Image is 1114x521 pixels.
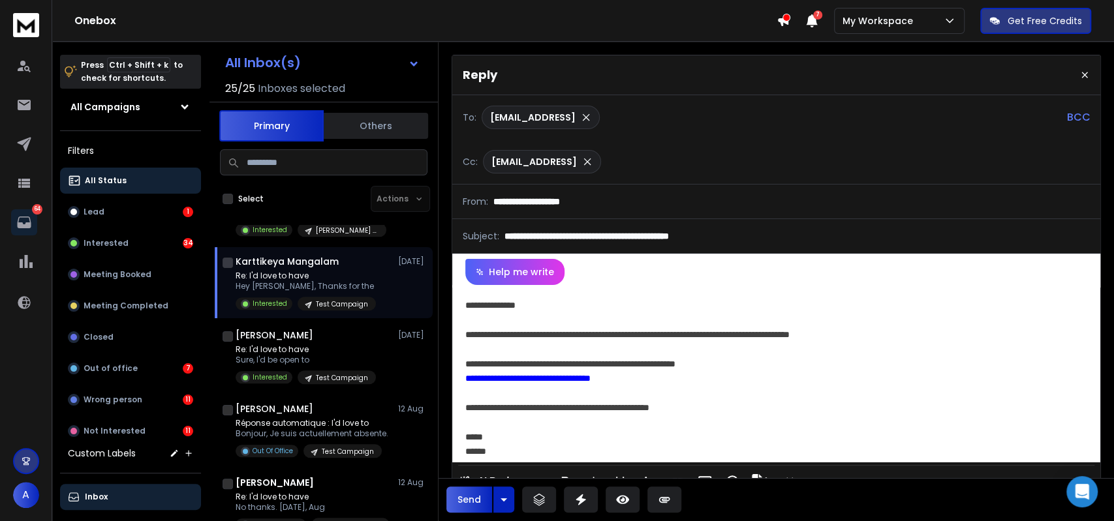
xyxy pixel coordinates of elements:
span: 7 [813,10,822,20]
p: Reply [463,66,497,84]
p: 64 [32,204,42,215]
button: Others [324,112,428,140]
p: Inbox [85,492,108,502]
div: 34 [183,238,193,248]
button: Help me write [465,259,565,285]
button: A [13,482,39,508]
button: Primary [219,110,324,141]
div: 7 [183,363,193,374]
p: Interested [253,225,287,235]
h1: [PERSON_NAME] [236,329,313,342]
div: 11 [183,394,193,405]
p: [DATE] [398,256,427,267]
h1: All Campaigns [70,100,140,113]
p: Cc: [463,155,478,168]
p: Out of office [84,363,138,374]
button: All Inbox(s) [215,50,430,76]
h1: All Inbox(s) [225,56,301,69]
button: Meeting Completed [60,293,201,319]
p: [EMAIL_ADDRESS] [490,111,576,124]
span: 25 / 25 [225,81,255,97]
p: To: [463,111,476,124]
button: Lead1 [60,199,201,225]
p: Get Free Credits [1008,14,1082,27]
button: All Campaigns [60,94,201,120]
p: [DATE] [398,330,427,340]
button: Meeting Booked [60,261,201,288]
button: Get Free Credits [980,8,1091,34]
p: Bonjour, Je suis actuellement absente. [236,428,388,439]
p: No thanks. [DATE], Aug [236,502,390,513]
p: Meeting Booked [84,269,151,280]
p: Test Campaign [316,373,368,383]
a: 64 [11,209,37,235]
p: Interested [253,299,287,308]
h1: Onebox [74,13,777,29]
p: 12 Aug [398,477,427,488]
button: Signature [747,468,772,494]
p: Meeting Completed [84,301,168,311]
p: Re: I'd love to have [236,492,390,502]
button: Inbox [60,484,201,510]
button: Closed [60,324,201,350]
button: All Status [60,168,201,194]
div: Open Intercom Messenger [1066,476,1098,507]
p: Test Campaign [316,299,368,309]
p: Out Of Office [253,446,293,456]
h1: [PERSON_NAME] [236,402,313,415]
label: Select [238,194,264,204]
p: Wrong person [84,394,142,405]
button: Not Interested11 [60,418,201,444]
p: From: [463,195,488,208]
p: Lead [84,207,104,217]
p: Re: I'd love to have [236,344,376,355]
p: Sure, I'd be open to [236,355,376,365]
h1: [PERSON_NAME] [236,476,314,489]
p: My Workspace [843,14,918,27]
button: Out of office7 [60,355,201,381]
div: 11 [183,426,193,436]
p: Interested [253,372,287,382]
div: 1 [183,207,193,217]
p: Subject: [463,230,499,243]
p: Réponse automatique : I'd love to [236,418,388,428]
p: Closed [84,332,114,342]
button: Wrong person11 [60,387,201,413]
button: Interested34 [60,230,201,256]
p: Not Interested [84,426,146,436]
p: [EMAIL_ADDRESS] [491,155,577,168]
p: Interested [84,238,129,248]
p: Re: I'd love to have [236,271,376,281]
p: Hey [PERSON_NAME], Thanks for the [236,281,376,291]
p: Press to check for shortcuts. [81,59,183,85]
button: AI Rephrase [456,468,548,494]
h3: Filters [60,141,201,160]
span: Ctrl + Shift + k [107,57,170,72]
span: AI Rephrase [475,475,534,486]
p: [PERSON_NAME] Podcast [316,226,379,235]
p: Test Campaign [322,447,374,456]
p: 12 Aug [398,404,427,414]
h3: Inboxes selected [258,81,345,97]
img: logo [13,13,39,37]
p: BCC [1066,110,1090,125]
h1: Karttikeya Mangalam [236,255,339,268]
h3: Custom Labels [68,447,136,460]
p: All Status [85,175,127,186]
button: Send [446,486,492,513]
